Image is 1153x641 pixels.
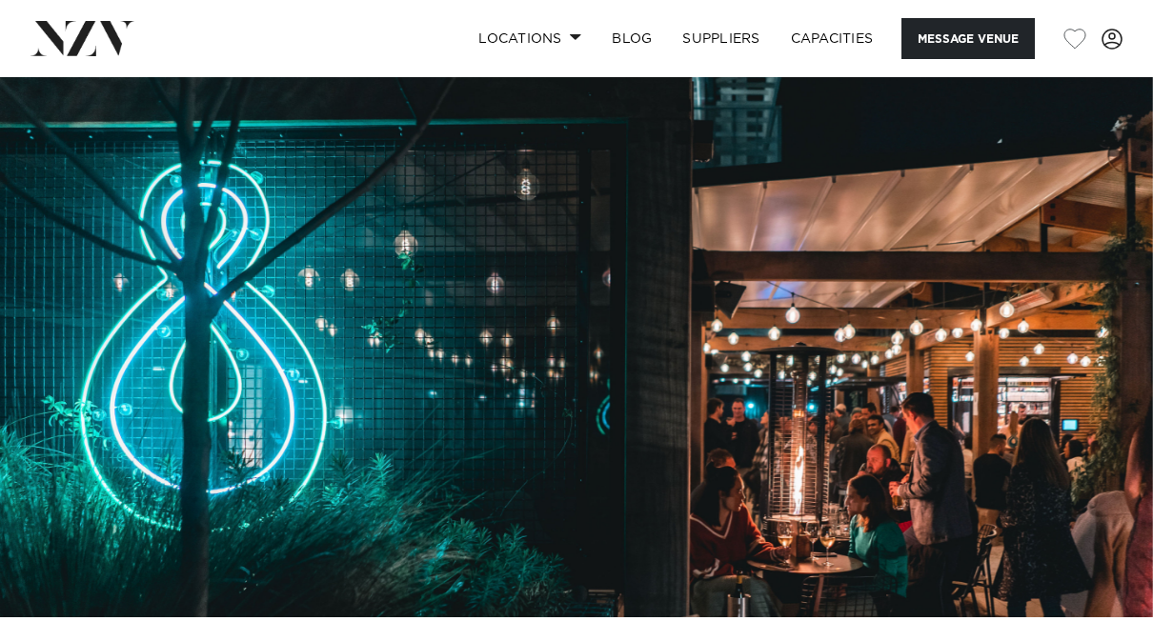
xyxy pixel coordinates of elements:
[597,18,667,59] a: BLOG
[667,18,775,59] a: SUPPLIERS
[30,21,134,55] img: nzv-logo.png
[776,18,889,59] a: Capacities
[463,18,597,59] a: Locations
[901,18,1035,59] button: Message Venue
